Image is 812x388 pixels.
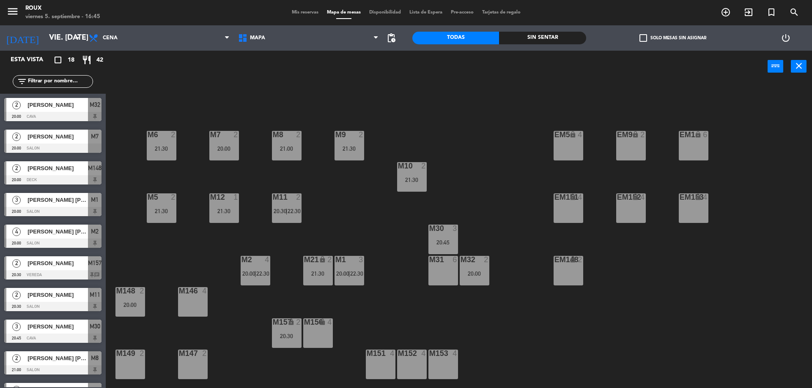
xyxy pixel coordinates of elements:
div: EM153 [680,193,680,201]
i: lock [694,131,702,138]
span: M157 [88,258,101,268]
div: M7 [210,131,211,138]
span: [PERSON_NAME] [27,322,88,331]
span: 4 [12,228,21,236]
i: search [789,7,799,17]
span: 22:30 [256,270,269,277]
span: Mapa de mesas [323,10,365,15]
div: m149 [116,350,117,357]
span: 2 [12,354,21,363]
i: turned_in_not [766,7,776,17]
div: EM148 [554,256,555,263]
input: Filtrar por nombre... [27,77,93,86]
div: M148 [116,287,117,295]
span: 2 [12,133,21,141]
i: menu [6,5,19,18]
span: M32 [90,100,100,110]
span: Pre-acceso [447,10,478,15]
div: M9 [335,131,336,138]
span: Tarjetas de regalo [478,10,525,15]
div: 2 [327,256,332,263]
span: 42 [96,55,103,65]
span: check_box_outline_blank [639,34,647,42]
span: | [286,208,288,214]
div: 2 [578,256,583,263]
i: exit_to_app [743,7,754,17]
span: 3 [12,196,21,204]
div: M12 [210,193,211,201]
div: Todas [412,32,499,44]
i: lock [694,193,702,201]
span: [PERSON_NAME] [PERSON_NAME] [27,354,88,363]
label: Solo mesas sin asignar [639,34,706,42]
div: viernes 5. septiembre - 16:45 [25,13,100,21]
span: [PERSON_NAME] [27,132,88,141]
div: 21:30 [303,271,333,277]
div: 2 [233,131,239,138]
span: 2 [12,259,21,268]
span: 20:00 [242,270,255,277]
i: crop_square [53,55,63,65]
div: 2 [296,318,301,326]
span: 2 [12,164,21,173]
i: filter_list [17,76,27,87]
div: 20:00 [209,146,239,152]
i: restaurant [82,55,92,65]
span: [PERSON_NAME] [PERSON_NAME] [27,195,88,204]
span: M148 [88,163,101,173]
span: M11 [90,290,100,300]
div: 2 [484,256,489,263]
div: 20:00 [460,271,489,277]
span: 22:30 [350,270,363,277]
div: 21:30 [335,146,364,152]
div: 2 [640,131,645,138]
div: 6 [453,256,458,263]
span: 22:30 [288,208,301,214]
span: 20:00 [336,270,349,277]
span: 18 [68,55,74,65]
div: 4 [640,193,645,201]
div: 4 [578,193,583,201]
div: 4 [327,318,332,326]
i: lock [632,131,639,138]
div: 20:00 [115,302,145,308]
div: 21:00 [272,146,302,152]
div: 21:30 [147,208,176,214]
div: 2 [421,162,426,170]
div: 1 [233,193,239,201]
i: lock [569,193,576,201]
span: [PERSON_NAME] [27,100,88,109]
span: Cena [103,35,118,41]
div: 4 [265,256,270,263]
i: lock [632,193,639,201]
i: lock [319,318,326,326]
div: 20:30 [272,333,302,339]
div: Sin sentar [499,32,586,44]
span: 3 [12,323,21,331]
div: 4 [703,193,708,201]
span: [PERSON_NAME] [27,164,88,173]
span: 20:30 [274,208,287,214]
i: lock [288,318,295,326]
div: EM151 [554,193,555,201]
div: 2 [359,131,364,138]
span: M8 [91,353,99,363]
div: 20:45 [428,239,458,245]
span: | [255,270,256,277]
div: 2 [202,350,207,357]
div: M32 [461,256,461,263]
div: 2 [140,350,145,357]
